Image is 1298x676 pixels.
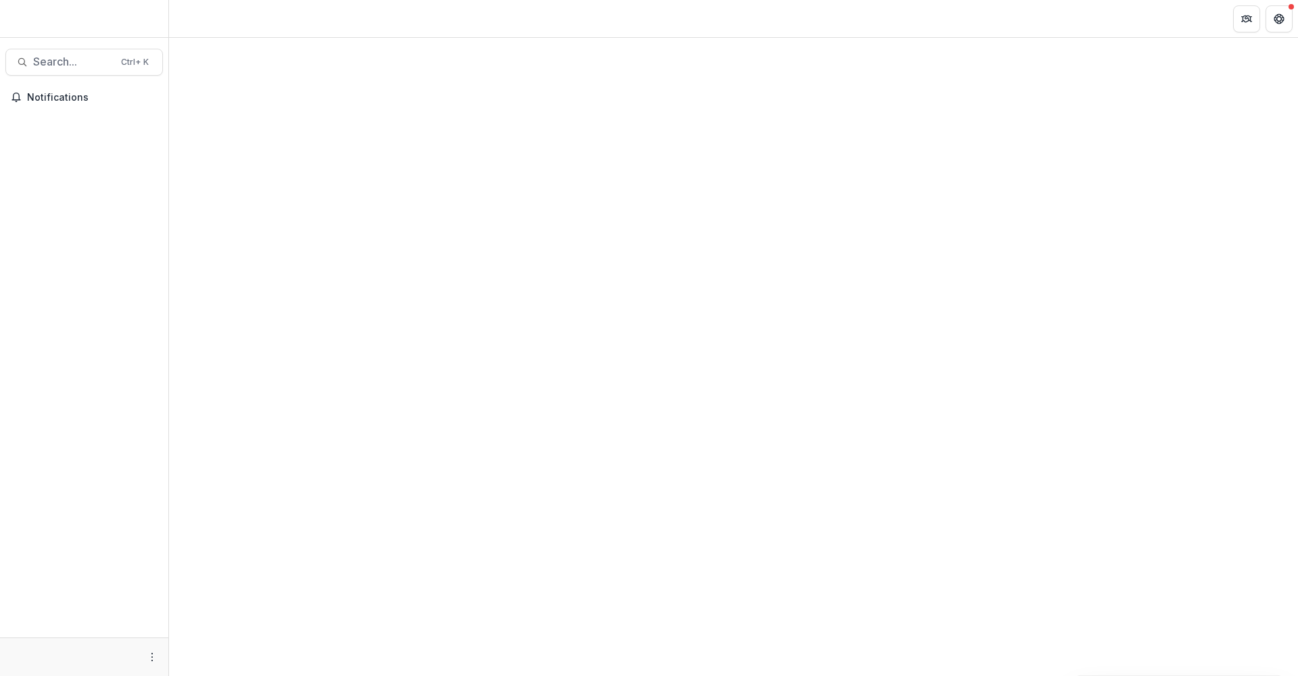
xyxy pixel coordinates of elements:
[33,55,113,68] span: Search...
[174,9,232,28] nav: breadcrumb
[144,649,160,665] button: More
[27,92,158,103] span: Notifications
[1266,5,1293,32] button: Get Help
[5,49,163,76] button: Search...
[1233,5,1260,32] button: Partners
[118,55,151,70] div: Ctrl + K
[5,87,163,108] button: Notifications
